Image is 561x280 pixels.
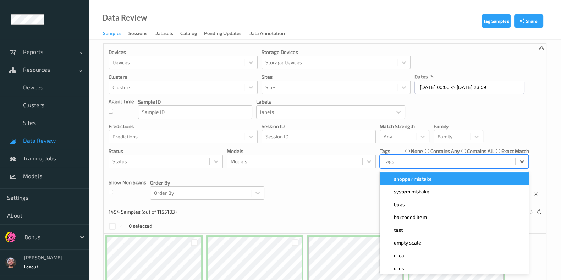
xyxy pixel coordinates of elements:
[154,29,180,39] a: Datasets
[128,30,147,39] div: Sessions
[109,179,146,186] p: Show Non Scans
[414,73,428,80] p: dates
[129,223,152,230] p: 0 selected
[514,14,543,28] button: Share
[434,123,483,130] p: Family
[380,123,429,130] p: Match Strength
[467,148,494,155] label: contains all
[256,98,405,105] p: labels
[180,29,204,39] a: Catalog
[109,73,258,81] p: Clusters
[394,265,404,272] span: u-es
[430,148,460,155] label: contains any
[411,148,423,155] label: none
[262,49,411,56] p: Storage Devices
[394,226,403,234] span: test
[102,14,147,21] div: Data Review
[394,214,427,221] span: barcoded item
[180,30,197,39] div: Catalog
[248,29,292,39] a: Data Annotation
[109,208,177,215] p: 1454 Samples (out of 1155103)
[204,29,248,39] a: Pending Updates
[109,123,258,130] p: Predictions
[394,188,429,195] span: system mistake
[380,148,390,155] p: Tags
[394,252,404,259] span: u-ca
[262,123,376,130] p: Session ID
[482,14,511,28] button: Tag Samples
[501,148,529,155] label: exact match
[103,30,121,39] div: Samples
[109,148,223,155] p: Status
[204,30,241,39] div: Pending Updates
[262,73,411,81] p: Sites
[150,179,264,186] p: Order By
[227,148,376,155] p: Models
[154,30,173,39] div: Datasets
[248,30,285,39] div: Data Annotation
[394,239,421,246] span: empty scale
[109,49,258,56] p: Devices
[394,201,405,208] span: bags
[128,29,154,39] a: Sessions
[138,98,252,105] p: Sample ID
[109,98,134,105] p: Agent Time
[103,29,128,39] a: Samples
[394,175,431,182] span: shopper mistake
